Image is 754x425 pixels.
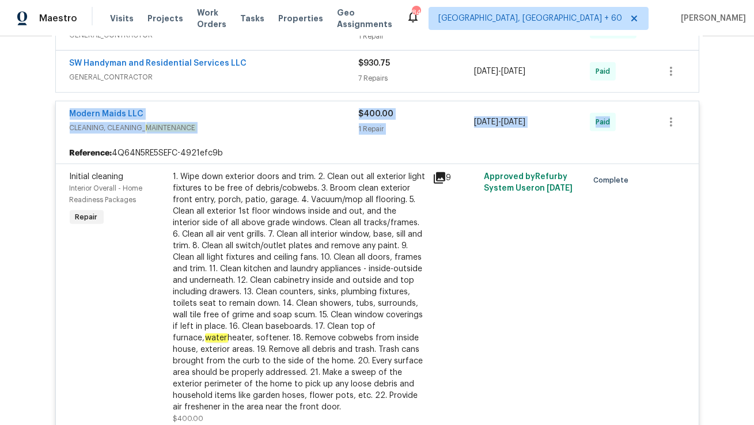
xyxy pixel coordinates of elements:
[147,13,183,24] span: Projects
[359,73,475,84] div: 7 Repairs
[70,147,112,159] b: Reference:
[173,415,204,422] span: $400.00
[337,7,392,30] span: Geo Assignments
[359,31,475,42] div: 1 Repair
[197,7,226,30] span: Work Orders
[474,118,498,126] span: [DATE]
[39,13,77,24] span: Maestro
[484,173,573,192] span: Approved by Refurby System User on
[110,13,134,24] span: Visits
[412,7,420,18] div: 840
[359,123,475,135] div: 1 Repair
[501,67,525,75] span: [DATE]
[240,14,264,22] span: Tasks
[596,116,615,128] span: Paid
[438,13,622,24] span: [GEOGRAPHIC_DATA], [GEOGRAPHIC_DATA] + 60
[501,118,525,126] span: [DATE]
[474,66,525,77] span: -
[278,13,323,24] span: Properties
[359,110,394,118] span: $400.00
[70,71,359,83] span: GENERAL_CONTRACTOR
[70,185,143,203] span: Interior Overall - Home Readiness Packages
[474,116,525,128] span: -
[71,211,103,223] span: Repair
[56,143,699,164] div: 4Q64N5RE5SEFC-4921efc9b
[173,171,426,413] div: 1. Wipe down exterior doors and trim. 2. Clean out all exterior light fixtures to be free of debr...
[433,171,478,185] div: 9
[474,67,498,75] span: [DATE]
[596,66,615,77] span: Paid
[70,59,247,67] a: SW Handyman and Residential Services LLC
[547,184,573,192] span: [DATE]
[70,110,144,118] a: Modern Maids LLC
[593,174,633,186] span: Complete
[146,124,196,132] em: MAINTENANCE
[676,13,746,24] span: [PERSON_NAME]
[359,59,391,67] span: $930.75
[70,173,124,181] span: Initial cleaning
[70,122,359,134] span: CLEANING, CLEANING_
[205,333,228,343] em: water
